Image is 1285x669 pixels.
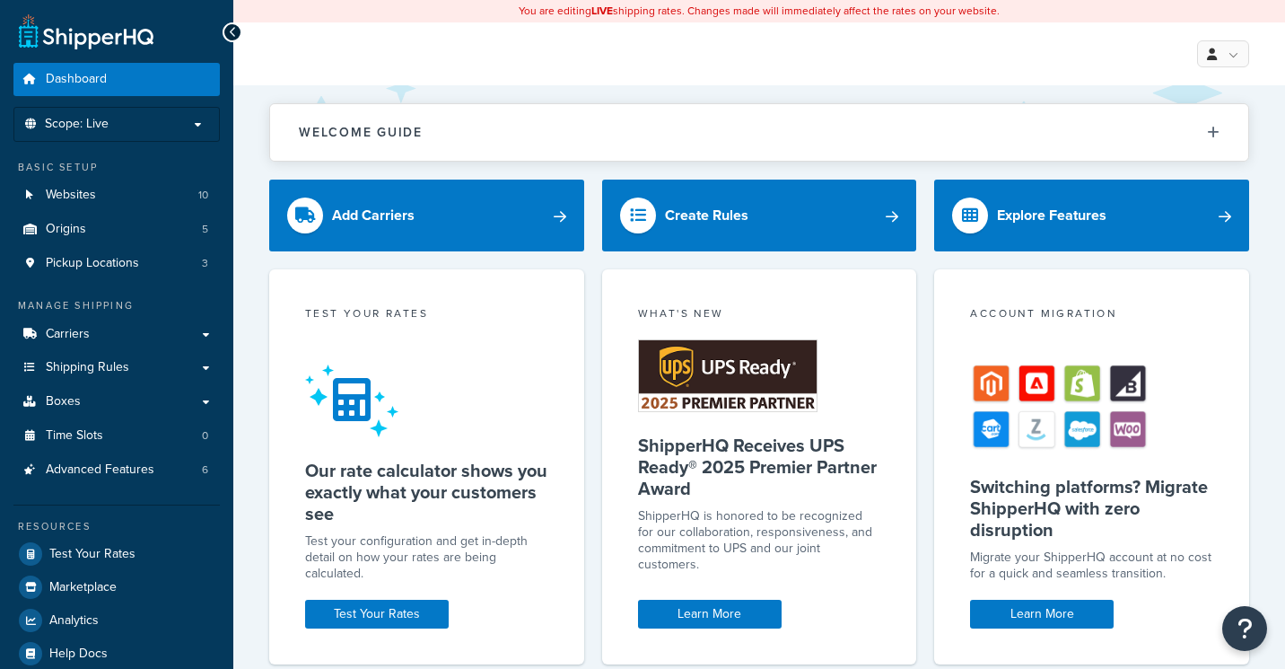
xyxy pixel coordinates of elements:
[202,462,208,478] span: 6
[45,117,109,132] span: Scope: Live
[13,571,220,603] a: Marketplace
[934,180,1249,251] a: Explore Features
[602,180,917,251] a: Create Rules
[46,327,90,342] span: Carriers
[202,428,208,444] span: 0
[46,256,139,271] span: Pickup Locations
[638,435,881,499] h5: ShipperHQ Receives UPS Ready® 2025 Premier Partner Award
[13,453,220,487] li: Advanced Features
[13,538,220,570] a: Test Your Rates
[13,179,220,212] li: Websites
[13,247,220,280] a: Pickup Locations3
[202,222,208,237] span: 5
[305,533,548,582] div: Test your configuration and get in-depth detail on how your rates are being calculated.
[49,647,108,662] span: Help Docs
[46,428,103,444] span: Time Slots
[1222,606,1267,651] button: Open Resource Center
[46,188,96,203] span: Websites
[46,394,81,409] span: Boxes
[270,104,1248,161] button: Welcome Guide
[46,462,154,478] span: Advanced Features
[13,419,220,453] li: Time Slots
[665,203,748,228] div: Create Rules
[13,63,220,96] a: Dashboard
[13,160,220,175] div: Basic Setup
[299,126,423,139] h2: Welcome Guide
[13,453,220,487] a: Advanced Features6
[305,460,548,524] h5: Our rate calculator shows you exactly what your customers see
[49,547,135,562] span: Test Your Rates
[13,385,220,418] a: Boxes
[638,305,881,326] div: What's New
[49,613,99,629] span: Analytics
[591,3,613,19] b: LIVE
[305,600,449,629] a: Test Your Rates
[46,72,107,87] span: Dashboard
[13,179,220,212] a: Websites10
[332,203,415,228] div: Add Carriers
[46,222,86,237] span: Origins
[13,351,220,384] a: Shipping Rules
[13,213,220,246] a: Origins5
[198,188,208,203] span: 10
[638,600,782,629] a: Learn More
[970,476,1213,541] h5: Switching platforms? Migrate ShipperHQ with zero disruption
[13,247,220,280] li: Pickup Locations
[13,604,220,637] a: Analytics
[970,550,1213,582] div: Migrate your ShipperHQ account at no cost for a quick and seamless transition.
[970,600,1114,629] a: Learn More
[13,318,220,351] a: Carriers
[997,203,1106,228] div: Explore Features
[13,419,220,453] a: Time Slots0
[46,360,129,375] span: Shipping Rules
[13,213,220,246] li: Origins
[49,580,117,595] span: Marketplace
[970,305,1213,326] div: Account Migration
[202,256,208,271] span: 3
[638,508,881,573] p: ShipperHQ is honored to be recognized for our collaboration, responsiveness, and commitment to UP...
[269,180,584,251] a: Add Carriers
[305,305,548,326] div: Test your rates
[13,519,220,534] div: Resources
[13,298,220,313] div: Manage Shipping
